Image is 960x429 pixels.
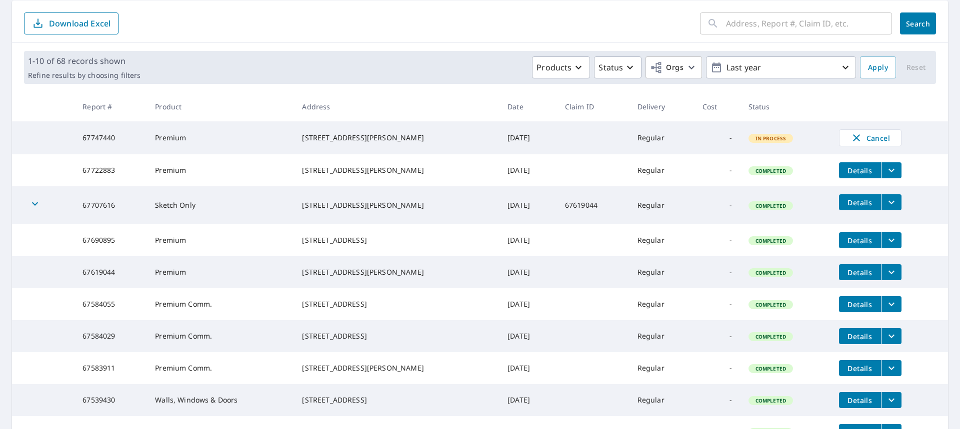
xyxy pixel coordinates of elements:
[881,194,901,210] button: filesDropdownBtn-67707616
[499,92,557,121] th: Date
[147,121,294,154] td: Premium
[629,186,694,224] td: Regular
[845,198,875,207] span: Details
[598,61,623,73] p: Status
[302,267,491,277] div: [STREET_ADDRESS][PERSON_NAME]
[302,299,491,309] div: [STREET_ADDRESS]
[557,186,629,224] td: 67619044
[694,352,740,384] td: -
[839,360,881,376] button: detailsBtn-67583911
[74,288,147,320] td: 67584055
[499,121,557,154] td: [DATE]
[629,288,694,320] td: Regular
[839,129,901,146] button: Cancel
[845,300,875,309] span: Details
[839,194,881,210] button: detailsBtn-67707616
[147,92,294,121] th: Product
[839,328,881,344] button: detailsBtn-67584029
[629,121,694,154] td: Regular
[706,56,856,78] button: Last year
[74,256,147,288] td: 67619044
[749,202,792,209] span: Completed
[499,352,557,384] td: [DATE]
[908,19,928,28] span: Search
[749,301,792,308] span: Completed
[839,232,881,248] button: detailsBtn-67690895
[499,384,557,416] td: [DATE]
[74,186,147,224] td: 67707616
[845,332,875,341] span: Details
[28,55,140,67] p: 1-10 of 68 records shown
[629,320,694,352] td: Regular
[749,397,792,404] span: Completed
[694,384,740,416] td: -
[694,256,740,288] td: -
[302,133,491,143] div: [STREET_ADDRESS][PERSON_NAME]
[302,331,491,341] div: [STREET_ADDRESS]
[839,296,881,312] button: detailsBtn-67584055
[74,320,147,352] td: 67584029
[147,288,294,320] td: Premium Comm.
[49,18,110,29] p: Download Excel
[860,56,896,78] button: Apply
[499,288,557,320] td: [DATE]
[28,71,140,80] p: Refine results by choosing filters
[499,320,557,352] td: [DATE]
[694,186,740,224] td: -
[302,395,491,405] div: [STREET_ADDRESS]
[74,154,147,186] td: 67722883
[881,162,901,178] button: filesDropdownBtn-67722883
[594,56,641,78] button: Status
[532,56,590,78] button: Products
[749,365,792,372] span: Completed
[881,296,901,312] button: filesDropdownBtn-67584055
[749,237,792,244] span: Completed
[881,264,901,280] button: filesDropdownBtn-67619044
[147,384,294,416] td: Walls, Windows & Doors
[629,224,694,256] td: Regular
[845,396,875,405] span: Details
[694,121,740,154] td: -
[629,92,694,121] th: Delivery
[726,9,892,37] input: Address, Report #, Claim ID, etc.
[694,320,740,352] td: -
[302,200,491,210] div: [STREET_ADDRESS][PERSON_NAME]
[147,352,294,384] td: Premium Comm.
[499,224,557,256] td: [DATE]
[881,328,901,344] button: filesDropdownBtn-67584029
[694,224,740,256] td: -
[499,154,557,186] td: [DATE]
[749,167,792,174] span: Completed
[557,92,629,121] th: Claim ID
[849,132,891,144] span: Cancel
[629,256,694,288] td: Regular
[694,92,740,121] th: Cost
[74,121,147,154] td: 67747440
[629,154,694,186] td: Regular
[147,256,294,288] td: Premium
[147,224,294,256] td: Premium
[302,235,491,245] div: [STREET_ADDRESS]
[845,268,875,277] span: Details
[839,162,881,178] button: detailsBtn-67722883
[629,352,694,384] td: Regular
[881,392,901,408] button: filesDropdownBtn-67539430
[74,352,147,384] td: 67583911
[645,56,702,78] button: Orgs
[147,320,294,352] td: Premium Comm.
[74,224,147,256] td: 67690895
[845,236,875,245] span: Details
[536,61,571,73] p: Products
[147,186,294,224] td: Sketch Only
[749,333,792,340] span: Completed
[868,61,888,74] span: Apply
[839,392,881,408] button: detailsBtn-67539430
[694,154,740,186] td: -
[740,92,831,121] th: Status
[749,269,792,276] span: Completed
[881,232,901,248] button: filesDropdownBtn-67690895
[499,256,557,288] td: [DATE]
[845,364,875,373] span: Details
[694,288,740,320] td: -
[839,264,881,280] button: detailsBtn-67619044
